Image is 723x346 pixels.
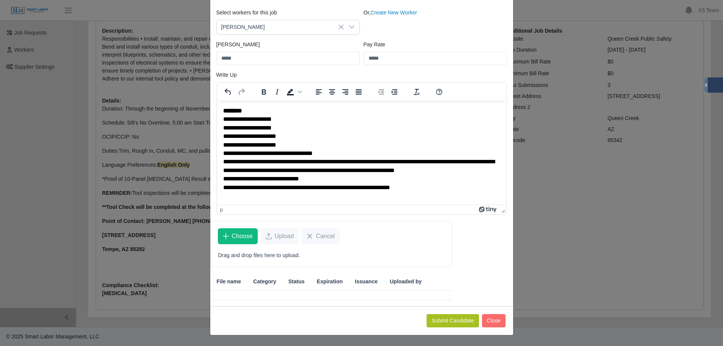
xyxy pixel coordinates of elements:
[284,87,303,97] div: Background color Black
[355,278,378,286] span: Issuance
[362,9,509,35] div: Or,
[253,278,276,286] span: Category
[235,87,248,97] button: Redo
[261,228,299,244] button: Upload
[410,87,423,97] button: Clear formatting
[498,205,506,214] div: Press the Up and Down arrow keys to resize the editor.
[232,232,253,241] span: Choose
[370,9,417,16] a: Create New Worker
[326,87,339,97] button: Align center
[316,232,335,241] span: Cancel
[317,278,343,286] span: Expiration
[216,9,277,17] label: Select workers for this job
[218,228,258,244] button: Choose
[257,87,270,97] button: Bold
[216,71,237,79] label: Write Up
[220,207,223,213] div: p
[217,101,506,205] iframe: Rich Text Area
[433,87,446,97] button: Help
[216,41,260,49] label: [PERSON_NAME]
[364,41,386,49] label: Pay Rate
[427,314,479,327] button: Submit Candidate
[390,278,422,286] span: Uploaded by
[312,87,325,97] button: Align left
[217,20,344,34] span: Derek Morgan
[218,251,445,259] p: Drag and drop files here to upload.
[352,87,365,97] button: Justify
[388,87,401,97] button: Increase indent
[375,87,387,97] button: Decrease indent
[271,87,284,97] button: Italic
[302,228,340,244] button: Cancel
[222,87,235,97] button: Undo
[217,278,241,286] span: File name
[479,207,498,213] a: Powered by Tiny
[275,232,294,241] span: Upload
[339,87,352,97] button: Align right
[288,278,305,286] span: Status
[482,314,506,327] button: Close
